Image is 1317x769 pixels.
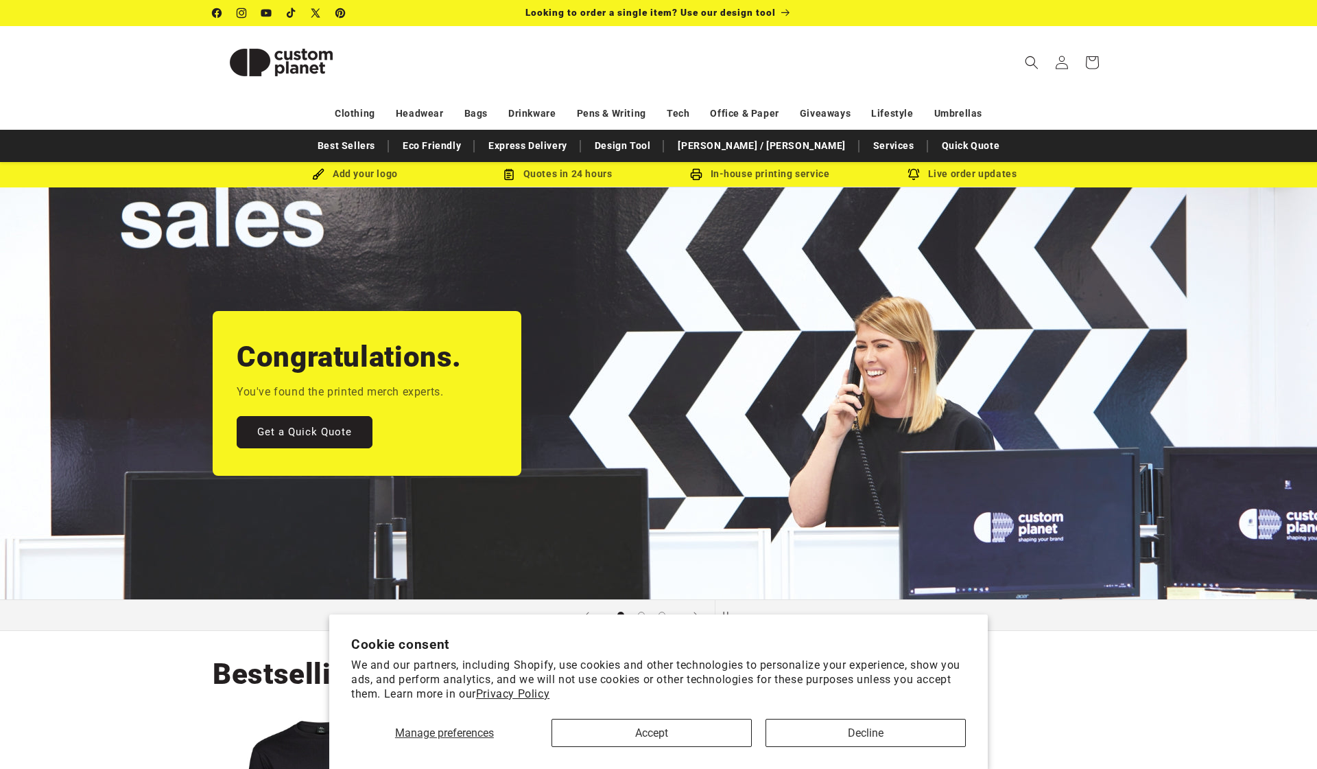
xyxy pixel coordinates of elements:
[658,165,861,183] div: In-house printing service
[907,168,920,181] img: Order updates
[208,26,355,98] a: Custom Planet
[572,600,602,630] button: Previous slide
[395,726,494,739] span: Manage preferences
[476,687,549,700] a: Privacy Policy
[351,658,966,701] p: We and our partners, including Shopify, use cookies and other technologies to personalize your ex...
[1017,47,1047,78] summary: Search
[351,636,966,652] h2: Cookie consent
[351,719,538,747] button: Manage preferences
[861,165,1063,183] div: Live order updates
[577,102,646,126] a: Pens & Writing
[766,719,966,747] button: Decline
[396,134,468,158] a: Eco Friendly
[237,382,443,402] p: You've found the printed merch experts.
[631,605,652,625] button: Load slide 2 of 3
[690,168,702,181] img: In-house printing
[710,102,779,126] a: Office & Paper
[680,600,711,630] button: Next slide
[254,165,456,183] div: Add your logo
[871,102,913,126] a: Lifestyle
[508,102,556,126] a: Drinkware
[456,165,658,183] div: Quotes in 24 hours
[482,134,574,158] a: Express Delivery
[312,168,324,181] img: Brush Icon
[311,134,382,158] a: Best Sellers
[610,605,631,625] button: Load slide 1 of 3
[935,134,1007,158] a: Quick Quote
[464,102,488,126] a: Bags
[213,32,350,93] img: Custom Planet
[934,102,982,126] a: Umbrellas
[237,338,462,376] h2: Congratulations.
[396,102,444,126] a: Headwear
[551,719,752,747] button: Accept
[335,102,375,126] a: Clothing
[503,168,515,181] img: Order Updates Icon
[588,134,658,158] a: Design Tool
[671,134,852,158] a: [PERSON_NAME] / [PERSON_NAME]
[800,102,851,126] a: Giveaways
[715,600,745,630] button: Pause slideshow
[667,102,689,126] a: Tech
[866,134,921,158] a: Services
[237,415,372,448] a: Get a Quick Quote
[652,605,672,625] button: Load slide 3 of 3
[213,656,573,693] h2: Bestselling Printed Merch.
[525,7,776,18] span: Looking to order a single item? Use our design tool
